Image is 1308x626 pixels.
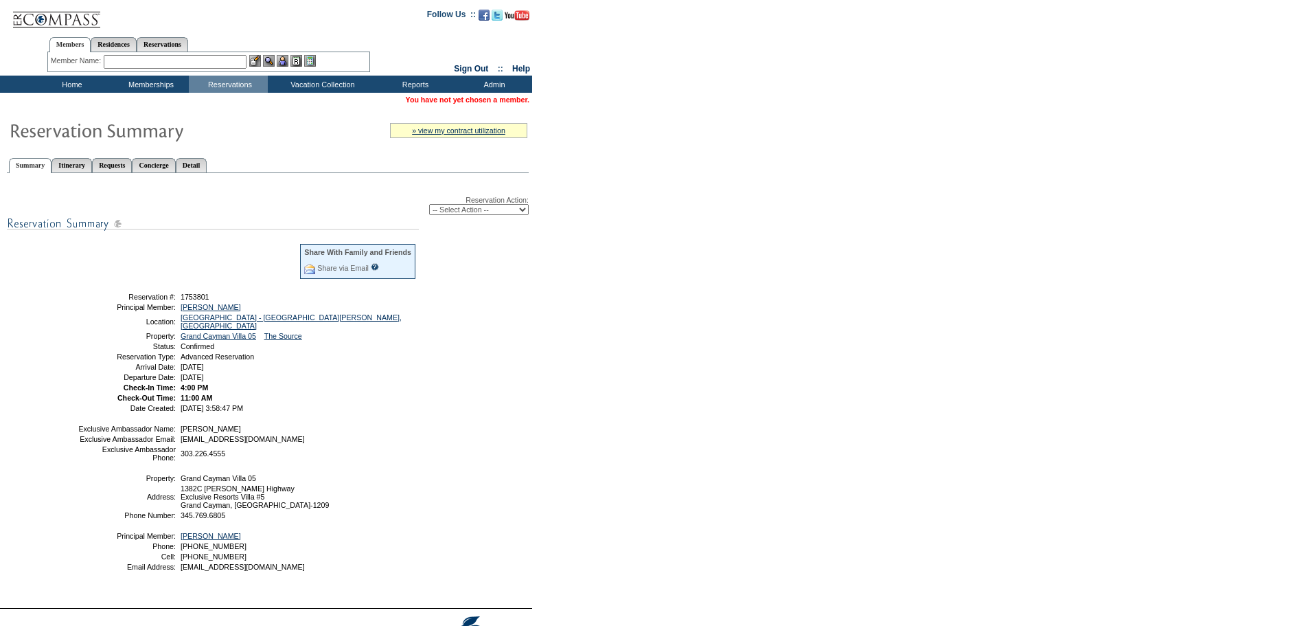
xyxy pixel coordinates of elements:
td: Principal Member: [78,303,176,311]
a: The Source [264,332,302,340]
a: Become our fan on Facebook [479,14,490,22]
span: Confirmed [181,342,214,350]
a: Subscribe to our YouTube Channel [505,14,529,22]
a: Itinerary [51,158,92,172]
td: Status: [78,342,176,350]
span: Advanced Reservation [181,353,254,361]
td: Principal Member: [78,532,176,540]
strong: Check-In Time: [124,383,176,392]
img: Impersonate [277,55,288,67]
img: b_calculator.gif [304,55,316,67]
img: Follow us on Twitter [492,10,503,21]
span: 345.769.6805 [181,511,225,519]
a: Summary [9,158,51,173]
span: 4:00 PM [181,383,208,392]
td: Departure Date: [78,373,176,381]
a: Requests [92,158,132,172]
td: Arrival Date: [78,363,176,371]
strong: Check-Out Time: [117,394,176,402]
a: Sign Out [454,64,488,74]
a: Members [49,37,91,52]
a: [GEOGRAPHIC_DATA] - [GEOGRAPHIC_DATA][PERSON_NAME], [GEOGRAPHIC_DATA] [181,313,402,330]
div: Member Name: [51,55,104,67]
td: Follow Us :: [427,8,476,25]
a: Share via Email [317,264,369,272]
img: Reservaton Summary [9,116,284,144]
a: Detail [176,158,207,172]
span: [DATE] 3:58:47 PM [181,404,243,412]
a: Follow us on Twitter [492,14,503,22]
td: Exclusive Ambassador Phone: [78,445,176,462]
span: [PERSON_NAME] [181,425,241,433]
span: :: [498,64,503,74]
span: [EMAIL_ADDRESS][DOMAIN_NAME] [181,563,305,571]
input: What is this? [371,263,379,271]
span: You have not yet chosen a member. [406,96,529,104]
a: Grand Cayman Villa 05 [181,332,256,340]
span: 1753801 [181,293,209,301]
td: Admin [453,76,532,93]
td: Phone: [78,542,176,550]
td: Vacation Collection [268,76,374,93]
span: [DATE] [181,363,204,371]
span: 11:00 AM [181,394,212,402]
td: Phone Number: [78,511,176,519]
td: Address: [78,484,176,509]
td: Exclusive Ambassador Email: [78,435,176,443]
td: Reservation Type: [78,353,176,361]
img: Reservations [290,55,302,67]
img: View [263,55,275,67]
div: Reservation Action: [7,196,529,215]
td: Reservations [189,76,268,93]
img: Become our fan on Facebook [479,10,490,21]
a: Reservations [137,37,188,52]
span: [EMAIL_ADDRESS][DOMAIN_NAME] [181,435,305,443]
a: Help [512,64,530,74]
a: Residences [91,37,137,52]
span: [DATE] [181,373,204,381]
img: b_edit.gif [249,55,261,67]
td: Reservation #: [78,293,176,301]
td: Exclusive Ambassador Name: [78,425,176,433]
a: Concierge [132,158,175,172]
img: Subscribe to our YouTube Channel [505,10,529,21]
span: [PHONE_NUMBER] [181,542,246,550]
span: 1382C [PERSON_NAME] Highway Exclusive Resorts Villa #5 Grand Cayman, [GEOGRAPHIC_DATA]-1209 [181,484,329,509]
td: Memberships [110,76,189,93]
td: Email Address: [78,563,176,571]
td: Property: [78,332,176,340]
td: Home [31,76,110,93]
a: [PERSON_NAME] [181,303,241,311]
td: Reports [374,76,453,93]
span: Grand Cayman Villa 05 [181,474,256,482]
a: » view my contract utilization [412,126,505,135]
td: Property: [78,474,176,482]
td: Location: [78,313,176,330]
td: Cell: [78,552,176,561]
a: [PERSON_NAME] [181,532,241,540]
td: Date Created: [78,404,176,412]
span: [PHONE_NUMBER] [181,552,246,561]
img: subTtlResSummary.gif [7,215,419,232]
span: 303.226.4555 [181,449,225,458]
div: Share With Family and Friends [304,248,411,256]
